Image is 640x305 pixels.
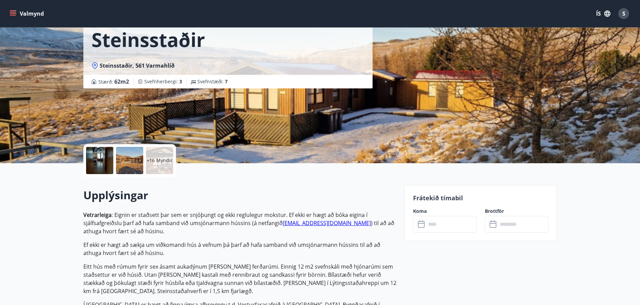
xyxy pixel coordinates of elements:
[147,157,173,164] p: +16 Myndir
[83,262,396,295] p: Eitt hús með rúmum fyrir sex ásamt aukadýnum [PERSON_NAME] ferðarúmi. Einnig 12 m2 svefnskáli með...
[114,78,129,85] span: 62 m2
[144,78,182,85] span: Svefnherbergi :
[83,188,396,203] h2: Upplýsingar
[225,78,228,85] span: 7
[100,62,175,69] span: Steinsstaðir, 561 Varmahlíð
[98,78,129,86] span: Stærð :
[592,7,614,20] button: ÍS
[616,5,632,22] button: S
[197,78,228,85] span: Svefnstæði :
[485,208,548,215] label: Brottför
[83,211,112,219] strong: Vetrarleiga
[413,208,477,215] label: Koma
[283,219,371,227] a: [EMAIL_ADDRESS][DOMAIN_NAME]
[83,211,396,235] p: : Eignin er staðsett þar sem er snjóþungt og ekki reglulegur mokstur. Ef ekki er hægt að bóka eig...
[83,241,396,257] p: Ef ekki er hægt að sækja um viðkomandi hús á vefnum þá þarf að hafa samband við umsjónarmann húss...
[179,78,182,85] span: 3
[8,7,47,20] button: menu
[92,27,205,52] h1: Steinsstaðir
[622,10,625,17] span: S
[413,193,548,202] p: Frátekið tímabil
